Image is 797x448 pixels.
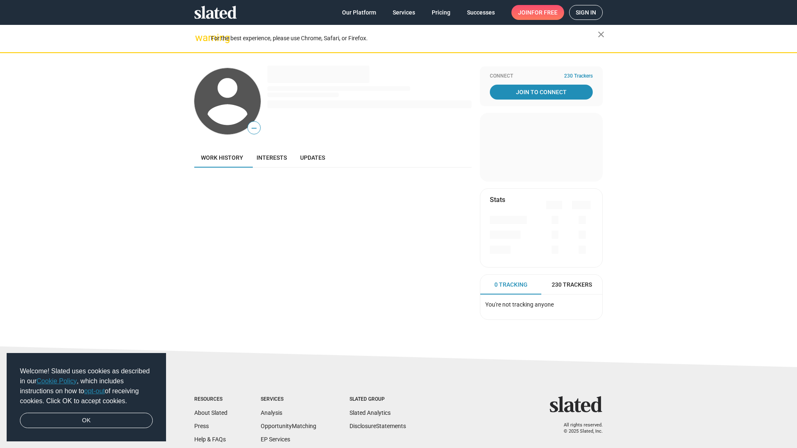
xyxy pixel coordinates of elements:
a: Sign in [569,5,603,20]
div: Services [261,396,316,403]
span: Updates [300,154,325,161]
a: Services [386,5,422,20]
a: opt-out [84,387,105,394]
a: Slated Analytics [350,409,391,416]
a: Interests [250,148,293,168]
a: Our Platform [335,5,383,20]
a: Help & FAQs [194,436,226,443]
div: Slated Group [350,396,406,403]
div: For the best experience, please use Chrome, Safari, or Firefox. [211,33,598,44]
span: Services [393,5,415,20]
a: Joinfor free [511,5,564,20]
mat-card-title: Stats [490,195,505,204]
span: Pricing [432,5,450,20]
span: Join To Connect [491,85,591,100]
p: All rights reserved. © 2025 Slated, Inc. [555,422,603,434]
a: Updates [293,148,332,168]
span: You're not tracking anyone [485,301,554,308]
div: cookieconsent [7,353,166,442]
span: Interests [257,154,287,161]
a: Join To Connect [490,85,593,100]
a: Pricing [425,5,457,20]
span: Successes [467,5,495,20]
mat-icon: close [596,29,606,39]
div: Connect [490,73,593,80]
span: Join [518,5,557,20]
a: About Slated [194,409,227,416]
div: Resources [194,396,227,403]
a: OpportunityMatching [261,423,316,429]
a: Press [194,423,209,429]
span: Work history [201,154,243,161]
a: DisclosureStatements [350,423,406,429]
span: for free [531,5,557,20]
a: Work history [194,148,250,168]
a: Cookie Policy [37,377,77,385]
span: — [248,123,260,134]
a: EP Services [261,436,290,443]
span: 0 Tracking [494,281,528,289]
span: 230 Trackers [564,73,593,80]
a: dismiss cookie message [20,413,153,429]
span: Welcome! Slated uses cookies as described in our , which includes instructions on how to of recei... [20,366,153,406]
a: Analysis [261,409,282,416]
span: 230 Trackers [552,281,592,289]
span: Sign in [576,5,596,19]
mat-icon: warning [195,33,205,43]
span: Our Platform [342,5,376,20]
a: Successes [460,5,501,20]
